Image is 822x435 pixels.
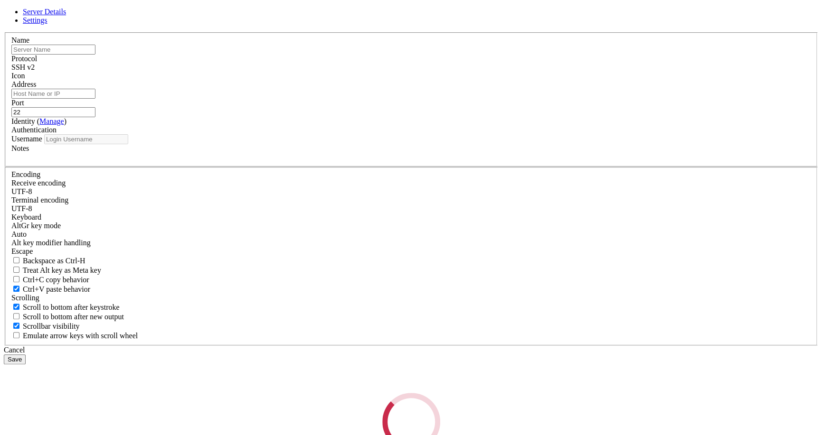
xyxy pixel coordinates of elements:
label: Port [11,99,24,107]
span: Backspace as Ctrl-H [23,257,85,265]
label: Protocol [11,55,37,63]
a: Manage [39,117,64,125]
span: ( ) [37,117,66,125]
label: The default terminal encoding. ISO-2022 enables character map translations (like graphics maps). ... [11,196,68,204]
input: Backspace as Ctrl-H [13,257,19,263]
span: Treat Alt key as Meta key [23,266,101,274]
label: Whether to scroll to the bottom on any keystroke. [11,303,120,311]
label: Whether the Alt key acts as a Meta key or as a distinct Alt key. [11,266,101,274]
label: The vertical scrollbar mode. [11,322,80,330]
label: When using the alternative screen buffer, and DECCKM (Application Cursor Keys) is active, mouse w... [11,332,138,340]
span: Auto [11,230,27,238]
div: SSH v2 [11,63,811,72]
span: UTF-8 [11,204,32,213]
div: UTF-8 [11,187,811,196]
label: Ctrl+V pastes if true, sends ^V to host if false. Ctrl+Shift+V sends ^V to host if true, pastes i... [11,285,90,293]
input: Server Name [11,45,95,55]
label: Ctrl-C copies if true, send ^C to host if false. Ctrl-Shift-C sends ^C to host if true, copies if... [11,276,89,284]
label: Scrolling [11,294,39,302]
input: Ctrl+V paste behavior [13,286,19,292]
div: Cancel [4,346,818,354]
div: Auto [11,230,811,239]
label: Identity [11,117,66,125]
span: Scroll to bottom after new output [23,313,124,321]
label: Address [11,80,36,88]
label: Encoding [11,170,40,178]
button: Save [4,354,26,364]
label: Username [11,135,42,143]
label: Set the expected encoding for data received from the host. If the encodings do not match, visual ... [11,222,61,230]
input: Ctrl+C copy behavior [13,276,19,282]
span: UTF-8 [11,187,32,195]
label: Scroll to bottom after new output. [11,313,124,321]
span: Scrollbar visibility [23,322,80,330]
label: Icon [11,72,25,80]
input: Login Username [44,134,128,144]
a: Settings [23,16,47,24]
span: SSH v2 [11,63,35,71]
label: Set the expected encoding for data received from the host. If the encodings do not match, visual ... [11,179,66,187]
span: Ctrl+C copy behavior [23,276,89,284]
span: Escape [11,247,33,255]
span: Ctrl+V paste behavior [23,285,90,293]
input: Scroll to bottom after new output [13,313,19,319]
label: Notes [11,144,29,152]
div: UTF-8 [11,204,811,213]
label: Keyboard [11,213,41,221]
input: Scrollbar visibility [13,323,19,329]
label: If true, the backspace should send BS ('\x08', aka ^H). Otherwise the backspace key should send '... [11,257,85,265]
input: Emulate arrow keys with scroll wheel [13,332,19,338]
span: Emulate arrow keys with scroll wheel [23,332,138,340]
input: Host Name or IP [11,89,95,99]
input: Treat Alt key as Meta key [13,267,19,273]
input: Scroll to bottom after keystroke [13,304,19,310]
label: Name [11,36,29,44]
label: Controls how the Alt key is handled. Escape: Send an ESC prefix. 8-Bit: Add 128 to the typed char... [11,239,91,247]
label: Authentication [11,126,57,134]
div: Escape [11,247,811,256]
span: Scroll to bottom after keystroke [23,303,120,311]
a: Server Details [23,8,66,16]
input: Port Number [11,107,95,117]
